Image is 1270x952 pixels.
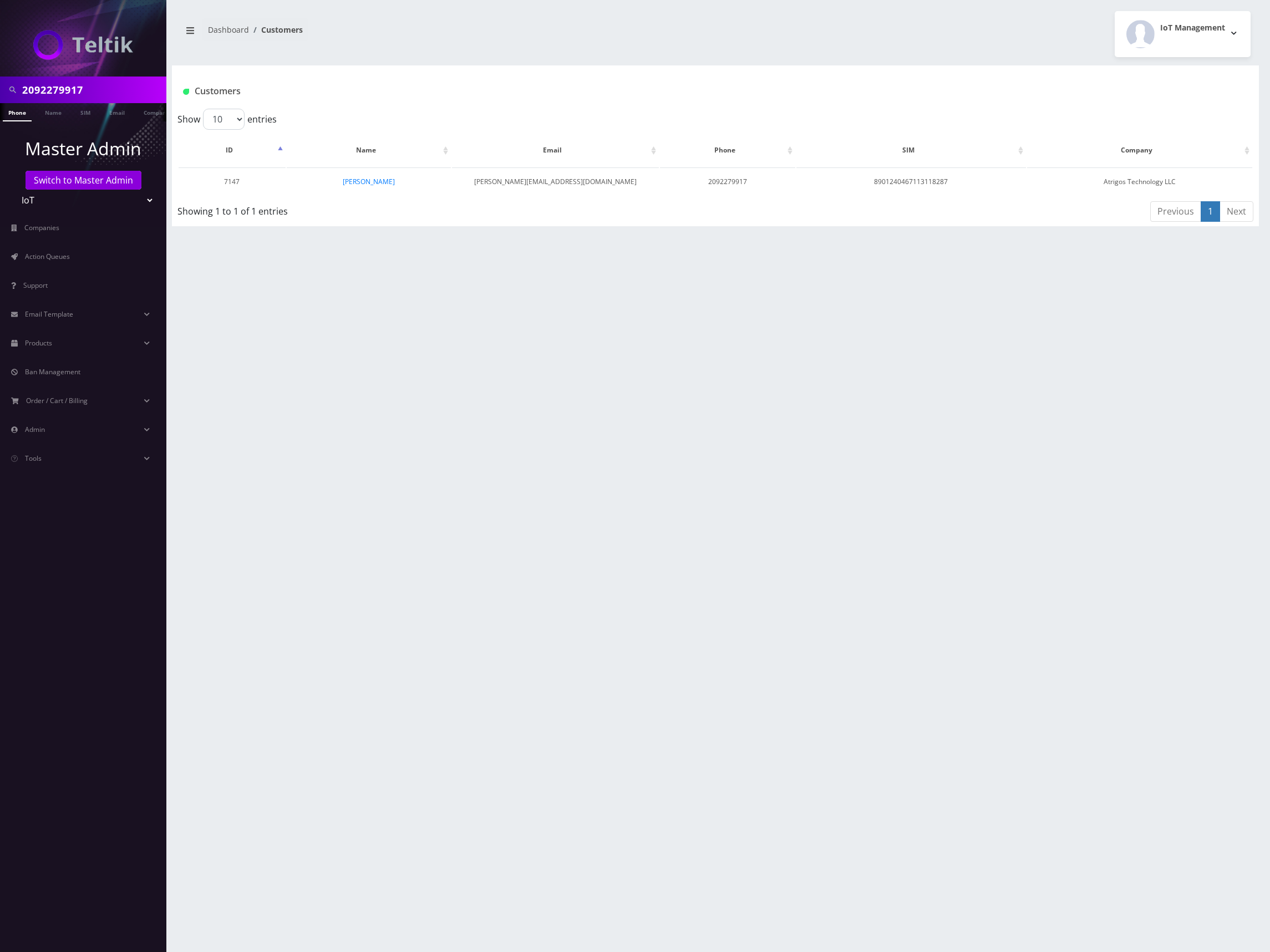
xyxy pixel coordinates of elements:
li: Customers [249,24,303,35]
span: Ban Management [25,367,80,376]
div: Showing 1 to 1 of 1 entries [177,200,617,218]
td: [PERSON_NAME][EMAIL_ADDRESS][DOMAIN_NAME] [452,167,659,196]
td: 8901240467113118287 [796,167,1026,196]
a: Dashboard [208,24,249,35]
th: Name: activate to sort column ascending [287,134,451,166]
td: 2092279917 [660,167,795,196]
span: Support [23,281,48,290]
a: Company [138,103,175,120]
button: IoT Management [1115,11,1251,57]
label: Show entries [177,109,277,130]
span: Order / Cart / Billing [26,396,88,405]
a: Name [39,103,67,120]
td: Atrigos Technology LLC [1027,167,1252,196]
th: SIM: activate to sort column ascending [796,134,1026,166]
a: [PERSON_NAME] [343,177,395,186]
input: Search in Company [22,79,164,100]
a: Switch to Master Admin [26,171,141,190]
nav: breadcrumb [180,18,707,50]
span: Products [25,338,52,348]
a: Next [1220,201,1253,222]
th: Phone: activate to sort column ascending [660,134,795,166]
span: Companies [24,223,59,232]
span: Email Template [25,309,73,319]
td: 7147 [179,167,286,196]
th: Email: activate to sort column ascending [452,134,659,166]
th: Company: activate to sort column ascending [1027,134,1252,166]
a: SIM [75,103,96,120]
h1: Customers [183,86,1068,96]
a: Previous [1150,201,1201,222]
h2: IoT Management [1160,23,1225,33]
select: Showentries [203,109,245,130]
span: Admin [25,425,45,434]
span: Action Queues [25,252,70,261]
th: ID: activate to sort column descending [179,134,286,166]
span: Tools [25,454,42,463]
a: Email [104,103,130,120]
img: IoT [33,30,133,60]
a: Phone [3,103,32,121]
a: 1 [1201,201,1220,222]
